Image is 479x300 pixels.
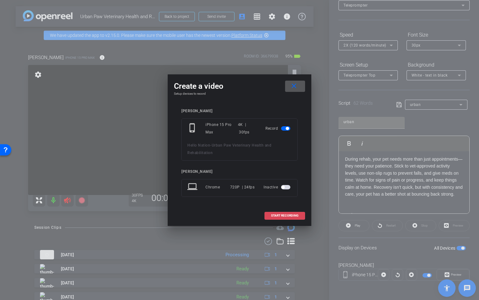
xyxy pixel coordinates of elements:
span: Urban Paw Veterinary Health and Rehabilitation [187,143,271,155]
button: START RECORDING [264,212,305,220]
mat-icon: close [290,82,298,90]
div: 4K | 30fps [238,121,256,136]
div: Create a video [174,81,305,92]
div: Chrome [205,182,230,193]
div: [PERSON_NAME] [181,109,298,113]
div: 720P | 24fps [230,182,255,193]
span: - [210,143,212,147]
div: Inactive [264,182,292,193]
mat-icon: phone_iphone [187,123,199,134]
span: START RECORDING [271,214,299,217]
span: Hello Nation [187,143,210,147]
div: [PERSON_NAME] [181,169,298,174]
mat-icon: laptop [187,182,199,193]
div: Record [265,121,292,136]
h4: Setup devices to record [174,92,305,96]
div: iPhone 15 Pro Max [205,121,238,136]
